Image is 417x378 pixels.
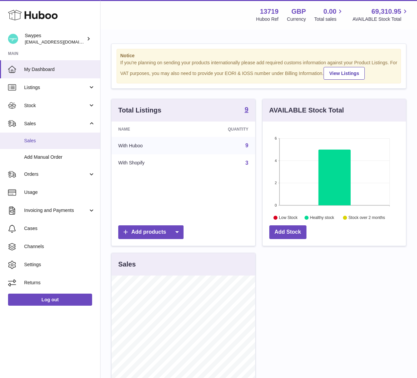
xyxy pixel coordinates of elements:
text: 4 [275,159,277,163]
a: 3 [246,160,249,166]
span: My Dashboard [24,66,95,73]
span: 0.00 [324,7,337,16]
span: 69,310.95 [371,7,401,16]
strong: 9 [245,106,248,113]
span: Listings [24,84,88,91]
span: Channels [24,243,95,250]
strong: Notice [120,53,397,59]
span: AVAILABLE Stock Total [352,16,409,22]
span: Invoicing and Payments [24,207,88,214]
h3: AVAILABLE Stock Total [269,106,344,115]
div: Swypes [25,32,85,45]
span: Sales [24,138,95,144]
a: 9 [245,106,248,114]
td: With Shopify [112,154,189,172]
text: 6 [275,136,277,140]
a: 9 [246,143,249,148]
td: With Huboo [112,137,189,154]
span: Stock [24,102,88,109]
text: 0 [275,203,277,207]
a: Add Stock [269,225,306,239]
h3: Total Listings [118,106,161,115]
th: Quantity [189,122,255,137]
span: Add Manual Order [24,154,95,160]
h3: Sales [118,260,136,269]
span: Settings [24,261,95,268]
strong: GBP [291,7,306,16]
span: Total sales [314,16,344,22]
span: Usage [24,189,95,196]
div: Huboo Ref [256,16,279,22]
text: 2 [275,181,277,185]
a: Add products [118,225,184,239]
span: Cases [24,225,95,232]
th: Name [112,122,189,137]
img: hello@swypes.co.uk [8,34,18,44]
a: View Listings [324,67,365,80]
a: 69,310.95 AVAILABLE Stock Total [352,7,409,22]
a: 0.00 Total sales [314,7,344,22]
a: Log out [8,294,92,306]
span: Returns [24,280,95,286]
span: Orders [24,171,88,177]
text: Low Stock [279,215,297,220]
div: Currency [287,16,306,22]
text: Stock over 2 months [348,215,385,220]
div: If you're planning on sending your products internationally please add required customs informati... [120,60,397,80]
span: Sales [24,121,88,127]
strong: 13719 [260,7,279,16]
span: [EMAIL_ADDRESS][DOMAIN_NAME] [25,39,98,45]
text: Healthy stock [310,215,334,220]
